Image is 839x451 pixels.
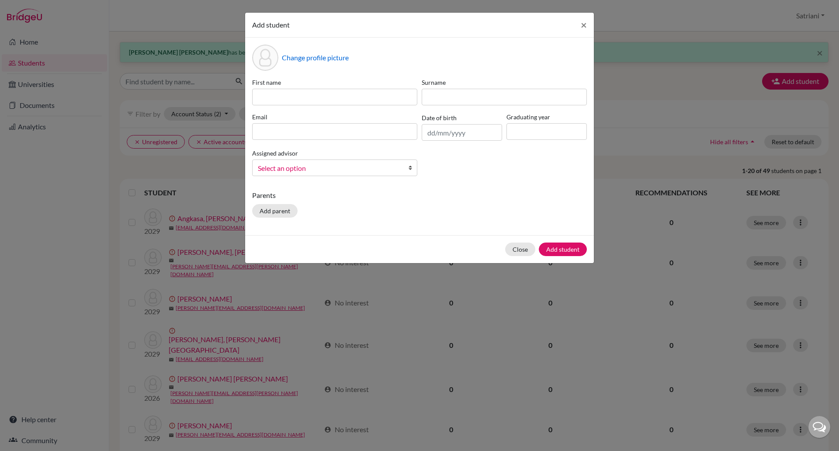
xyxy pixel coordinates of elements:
label: Assigned advisor [252,149,298,158]
label: Surname [422,78,587,87]
button: Close [574,13,594,37]
span: Help [20,6,38,14]
span: Add student [252,21,290,29]
button: Close [505,243,535,256]
label: Graduating year [506,112,587,121]
p: Parents [252,190,587,201]
span: × [581,18,587,31]
span: Select an option [258,163,400,174]
button: Add parent [252,204,298,218]
label: First name [252,78,417,87]
label: Date of birth [422,113,457,122]
div: Profile picture [252,45,278,71]
input: dd/mm/yyyy [422,124,502,141]
label: Email [252,112,417,121]
button: Add student [539,243,587,256]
